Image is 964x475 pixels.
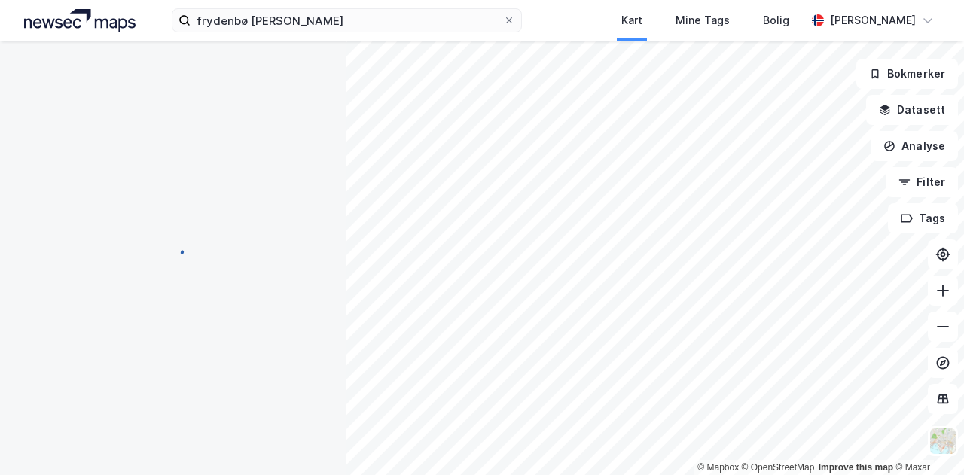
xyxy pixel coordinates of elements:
[621,11,642,29] div: Kart
[871,131,958,161] button: Analyse
[830,11,916,29] div: [PERSON_NAME]
[191,9,503,32] input: Søk på adresse, matrikkel, gårdeiere, leietakere eller personer
[889,403,964,475] div: Kontrollprogram for chat
[161,237,185,261] img: spinner.a6d8c91a73a9ac5275cf975e30b51cfb.svg
[888,203,958,233] button: Tags
[866,95,958,125] button: Datasett
[763,11,789,29] div: Bolig
[24,9,136,32] img: logo.a4113a55bc3d86da70a041830d287a7e.svg
[889,403,964,475] iframe: Chat Widget
[697,462,739,473] a: Mapbox
[676,11,730,29] div: Mine Tags
[819,462,893,473] a: Improve this map
[856,59,958,89] button: Bokmerker
[742,462,815,473] a: OpenStreetMap
[886,167,958,197] button: Filter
